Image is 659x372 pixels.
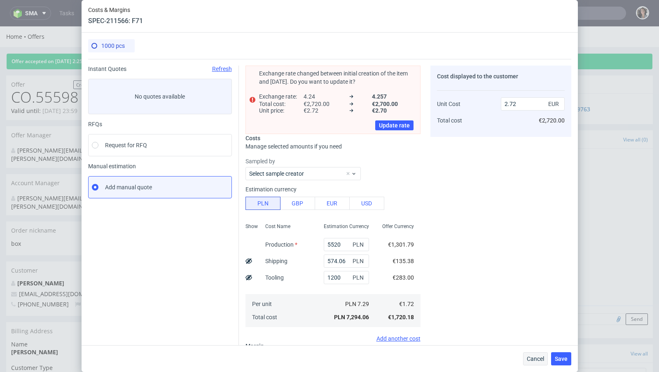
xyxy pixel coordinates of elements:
strong: [PERSON_NAME] [11,253,64,261]
span: Customer Type [11,337,125,346]
span: It is realised via the Order [91,31,179,38]
td: Order Manager [141,210,238,231]
div: Order nickname [6,195,130,213]
span: Show [245,223,258,230]
span: [GEOGRAPHIC_DATA] [75,274,140,282]
p: No visible and valid item in offer. [293,109,384,117]
button: USD [349,197,384,210]
span: Margin [245,343,264,349]
div: Exchange rate changed between initial creation of the item and [DATE]. Do you want to update it? [259,69,414,86]
div: Send to Customer [136,104,389,122]
span: Name [11,314,125,322]
header: SPEC-211566: F71 [88,16,143,26]
td: Valid until [141,191,238,210]
span: Per unit [252,301,272,307]
span: 4.257 [372,93,413,100]
span: PLN 7,294.06 [334,314,369,320]
div: Billing Address [6,296,130,314]
span: €1,720.18 [388,314,414,320]
span: Comments [404,109,434,117]
input: Type to create new task [406,341,646,355]
span: Cancel [527,356,544,362]
span: Request for RFQ [105,141,147,149]
a: Offers [28,6,44,14]
span: Total cost : [259,101,300,107]
a: Automatic (0) [464,104,495,122]
input: 0.00 [324,238,369,251]
a: Create a related offer [73,54,125,63]
span: [DATE] 09:57 [147,88,244,94]
span: Total cost [437,117,462,124]
time: [DATE] 23:59 [42,80,77,88]
td: Client email [141,172,238,191]
span: €1,301.79 [388,241,414,248]
div: [PERSON_NAME][EMAIL_ADDRESS][PERSON_NAME][DOMAIN_NAME] [11,120,119,136]
div: RFQs [88,121,232,127]
span: Tasks [404,323,420,331]
span: [PHONE_NUMBER] [11,274,69,282]
a: View all [631,324,648,331]
span: PLN 7.29 [345,301,369,307]
td: Qualified By [141,231,238,252]
span: Offer accepted on [DATE] 2:25 PM [12,31,91,38]
a: All (0) [541,104,554,122]
button: GBP [280,197,315,210]
span: Manage selected amounts if you need [245,143,342,150]
p: Yes [365,79,455,94]
span: PLN [351,255,367,267]
label: Sampled by [245,157,421,165]
span: €2,720.00 [304,101,345,107]
button: Save [551,352,571,365]
p: Shipping & Billing Filled [252,71,357,77]
span: €2,700.00 [372,101,413,107]
span: €2.72 [304,107,345,114]
span: Cost Name [265,223,290,230]
button: PLN [245,197,280,210]
strong: [PERSON_NAME] [11,322,58,330]
input: 0.00 [324,271,369,284]
label: Production [265,241,297,248]
span: [EMAIL_ADDRESS][DOMAIN_NAME] [11,264,115,271]
span: €2.70 [372,107,413,114]
span: Costs [245,135,260,141]
td: Hubspot Deal [141,294,238,313]
span: Add manual quote [105,183,152,191]
label: Estimation currency [245,186,297,193]
span: Refresh [212,66,232,72]
a: Copy link for customers [339,153,384,162]
span: Estimation Currency [324,223,369,230]
a: View in [GEOGRAPHIC_DATA] [234,153,278,162]
span: €283.00 [393,274,414,281]
span: Costs & Margins [88,7,143,13]
span: Save [555,356,568,362]
p: box [11,213,125,221]
div: Instant Quotes [88,66,232,72]
div: Custom Offer Settings [136,148,389,167]
span: Unit price : [259,107,300,114]
span: PLN [351,272,367,283]
a: Home [6,6,28,14]
p: Paid [463,79,541,94]
span: 1000 pcs [101,42,125,49]
td: Region [141,334,238,356]
a: Preview [286,153,332,162]
strong: B2B [11,345,22,353]
img: regular_mini_magick20240604-109-y2x15g.jpg [404,287,414,297]
label: Tooling [265,274,284,281]
button: EUR [315,197,350,210]
p: Offer accepted [365,71,455,77]
span: Unit Cost [437,101,460,107]
button: Send [626,287,648,299]
label: No quotes available [88,79,232,114]
a: View all (0) [623,110,648,117]
span: €2,720.00 [539,117,565,124]
td: Account Manager [141,273,238,294]
a: → R448999763 [549,79,590,87]
p: Valid until: [11,80,77,89]
p: Offer sent to customer [140,71,244,77]
td: Locale [141,313,238,334]
span: €1.72 [399,301,414,307]
p: Yes [252,79,357,87]
button: Cancel [523,352,548,365]
label: Select sample creator [249,170,304,177]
